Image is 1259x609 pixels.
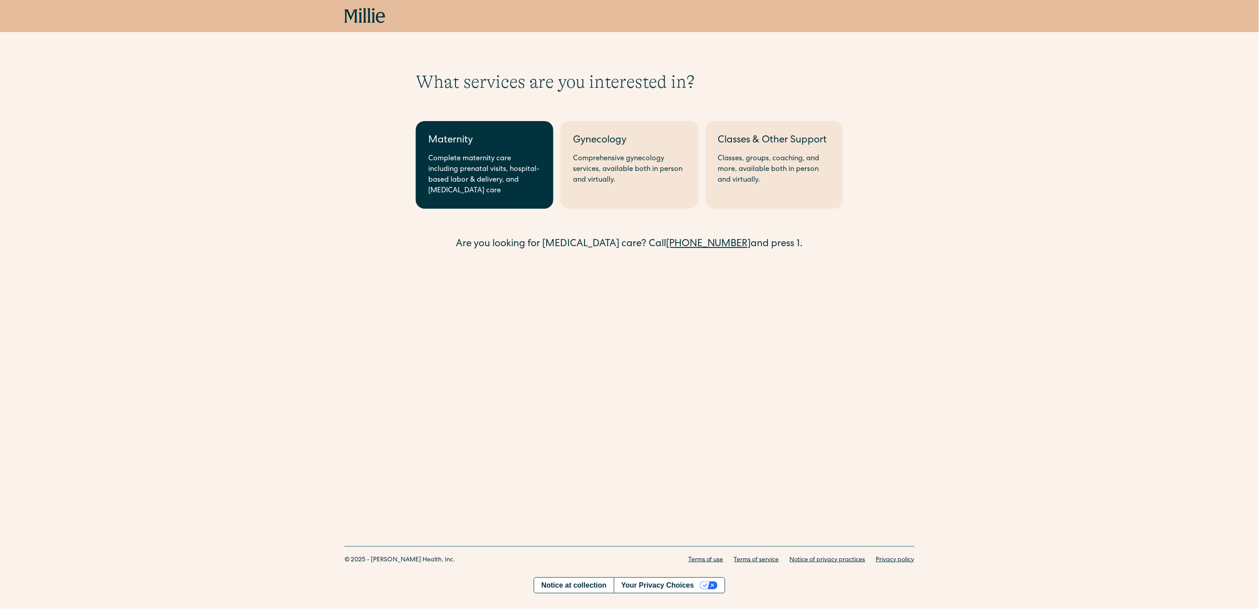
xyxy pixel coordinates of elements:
a: Classes & Other SupportClasses, groups, coaching, and more, available both in person and virtually. [706,121,843,209]
a: Notice at collection [534,578,614,593]
a: MaternityComplete maternity care including prenatal visits, hospital-based labor & delivery, and ... [416,121,553,209]
div: Maternity [428,134,541,148]
a: Terms of service [734,556,779,565]
div: Gynecology [573,134,686,148]
h1: What services are you interested in? [416,71,843,93]
div: Classes, groups, coaching, and more, available both in person and virtually. [718,154,831,186]
a: Notice of privacy practices [790,556,865,565]
a: Privacy policy [876,556,914,565]
div: Complete maternity care including prenatal visits, hospital-based labor & delivery, and [MEDICAL_... [428,154,541,196]
div: © 2025 - [PERSON_NAME] Health, Inc. [345,556,455,565]
a: GynecologyComprehensive gynecology services, available both in person and virtually. [560,121,698,209]
div: Comprehensive gynecology services, available both in person and virtually. [573,154,686,186]
a: [PHONE_NUMBER] [666,240,751,249]
a: Terms of use [688,556,723,565]
div: Are you looking for [MEDICAL_DATA] care? Call and press 1. [416,237,843,252]
button: Your Privacy Choices [614,578,725,593]
div: Classes & Other Support [718,134,831,148]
